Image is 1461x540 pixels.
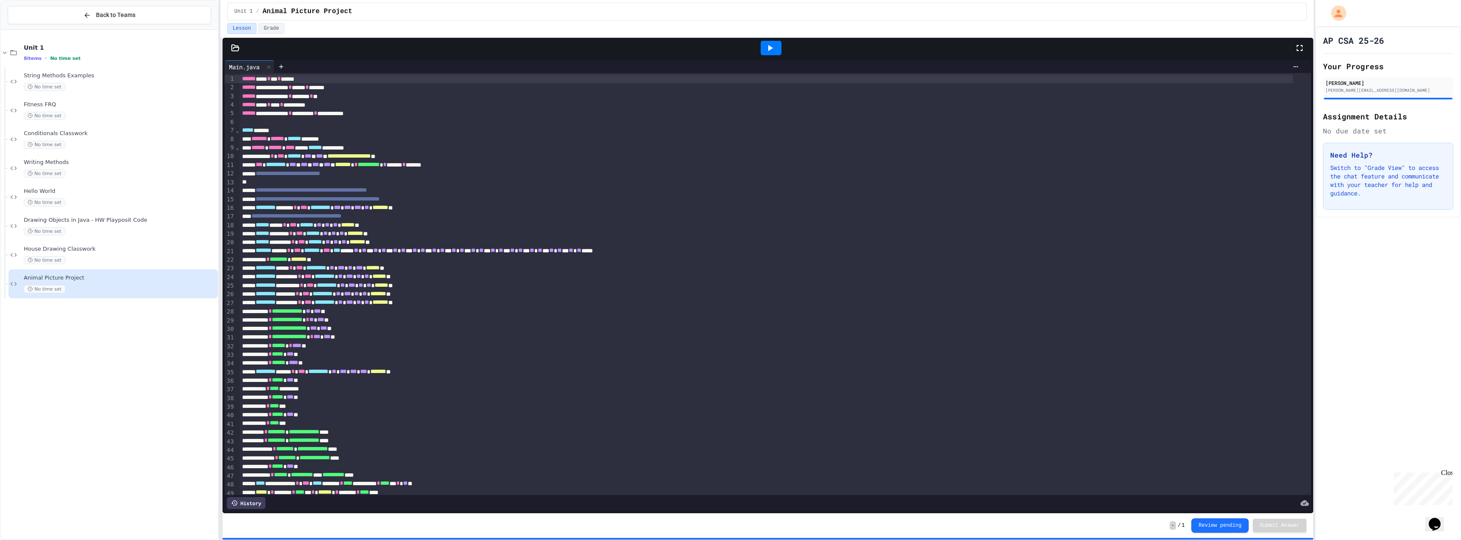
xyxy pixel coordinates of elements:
span: Submit Answer [1260,522,1300,529]
span: House Drawing Classwork [24,246,216,253]
div: 15 [225,195,235,204]
div: No due date set [1323,126,1453,136]
span: No time set [24,170,65,178]
div: History [227,497,265,509]
div: 39 [225,403,235,411]
div: 2 [225,83,235,92]
span: Unit 1 [24,44,216,51]
span: No time set [24,112,65,120]
iframe: chat widget [1390,469,1453,505]
div: 3 [225,92,235,101]
div: 43 [225,438,235,446]
span: Conditionals Classwork [24,130,216,137]
span: Fold line [235,144,240,151]
div: 10 [225,152,235,161]
div: 13 [225,178,235,187]
span: No time set [24,285,65,293]
span: - [1170,521,1176,530]
span: Unit 1 [234,8,253,15]
h3: Need Help? [1330,150,1446,160]
div: 31 [225,334,235,342]
div: [PERSON_NAME] [1326,79,1451,87]
div: 48 [225,481,235,489]
div: 12 [225,170,235,178]
div: 20 [225,238,235,247]
div: 8 [225,135,235,144]
h2: Assignment Details [1323,110,1453,122]
span: 1 [1182,522,1185,529]
span: 8 items [24,56,42,61]
button: Grade [258,23,285,34]
iframe: chat widget [1425,506,1453,532]
button: Back to Teams [8,6,211,24]
button: Lesson [227,23,257,34]
h1: AP CSA 25-26 [1323,34,1384,46]
div: 1 [225,75,235,83]
div: 16 [225,204,235,212]
div: 4 [225,101,235,109]
span: • [45,55,47,62]
h2: Your Progress [1323,60,1453,72]
div: 18 [225,221,235,230]
div: 28 [225,308,235,316]
span: No time set [24,83,65,91]
div: 9 [225,144,235,152]
div: 21 [225,247,235,256]
span: No time set [24,198,65,206]
span: Fold line [235,127,240,134]
span: No time set [24,227,65,235]
div: 44 [225,446,235,455]
span: No time set [24,141,65,149]
div: 7 [225,126,235,135]
div: 49 [225,489,235,498]
div: Main.java [225,60,274,73]
div: 11 [225,161,235,170]
div: 19 [225,230,235,238]
span: Back to Teams [96,11,135,20]
div: 27 [225,299,235,308]
div: 26 [225,290,235,299]
div: 36 [225,377,235,385]
span: Animal Picture Project [24,274,216,282]
span: No time set [24,256,65,264]
span: No time set [50,56,81,61]
div: 37 [225,385,235,394]
div: 45 [225,455,235,463]
span: / [256,8,259,15]
div: 33 [225,351,235,359]
div: Chat with us now!Close [3,3,59,54]
span: Drawing Objects in Java - HW Playposit Code [24,217,216,224]
div: 22 [225,256,235,264]
div: 35 [225,368,235,377]
div: 25 [225,282,235,290]
span: / [1178,522,1181,529]
div: 24 [225,273,235,282]
span: Hello World [24,188,216,195]
div: 38 [225,394,235,403]
div: 32 [225,342,235,351]
div: 5 [225,109,235,118]
div: 34 [225,359,235,368]
button: Review pending [1191,518,1249,533]
div: 29 [225,317,235,325]
div: 23 [225,264,235,273]
div: 40 [225,411,235,420]
div: 17 [225,212,235,221]
div: 6 [225,118,235,127]
div: 47 [225,472,235,481]
span: String Methods Examples [24,72,216,79]
span: Fitness FRQ [24,101,216,108]
p: Switch to "Grade View" to access the chat feature and communicate with your teacher for help and ... [1330,164,1446,198]
button: Submit Answer [1253,519,1306,532]
span: Writing Methods [24,159,216,166]
div: 46 [225,464,235,472]
div: 42 [225,429,235,437]
div: My Account [1322,3,1348,23]
div: [PERSON_NAME][EMAIL_ADDRESS][DOMAIN_NAME] [1326,87,1451,93]
div: 30 [225,325,235,334]
span: Animal Picture Project [262,6,352,17]
div: 14 [225,187,235,195]
div: Main.java [225,62,264,71]
div: 41 [225,420,235,429]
